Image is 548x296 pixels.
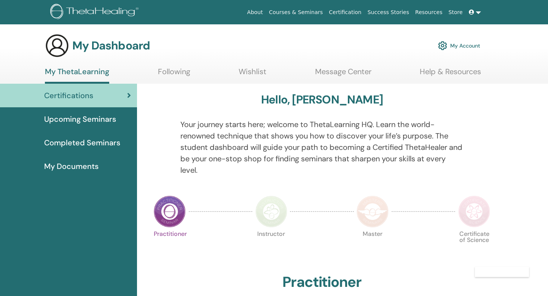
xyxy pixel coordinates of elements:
[154,196,186,228] img: Practitioner
[357,196,389,228] img: Master
[438,37,480,54] a: My Account
[44,113,116,125] span: Upcoming Seminars
[154,231,186,263] p: Practitioner
[420,67,481,82] a: Help & Resources
[261,93,383,107] h3: Hello, [PERSON_NAME]
[266,5,326,19] a: Courses & Seminars
[458,196,490,228] img: Certificate of Science
[244,5,266,19] a: About
[438,39,447,52] img: cog.svg
[282,274,362,291] h2: Practitioner
[357,231,389,263] p: Master
[50,4,141,21] img: logo.png
[458,231,490,263] p: Certificate of Science
[412,5,446,19] a: Resources
[365,5,412,19] a: Success Stories
[180,119,464,176] p: Your journey starts here; welcome to ThetaLearning HQ. Learn the world-renowned technique that sh...
[45,33,69,58] img: generic-user-icon.jpg
[72,39,150,53] h3: My Dashboard
[255,196,287,228] img: Instructor
[45,67,109,84] a: My ThetaLearning
[446,5,466,19] a: Store
[326,5,364,19] a: Certification
[44,161,99,172] span: My Documents
[255,231,287,263] p: Instructor
[44,137,120,148] span: Completed Seminars
[315,67,371,82] a: Message Center
[239,67,266,82] a: Wishlist
[44,90,93,101] span: Certifications
[158,67,190,82] a: Following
